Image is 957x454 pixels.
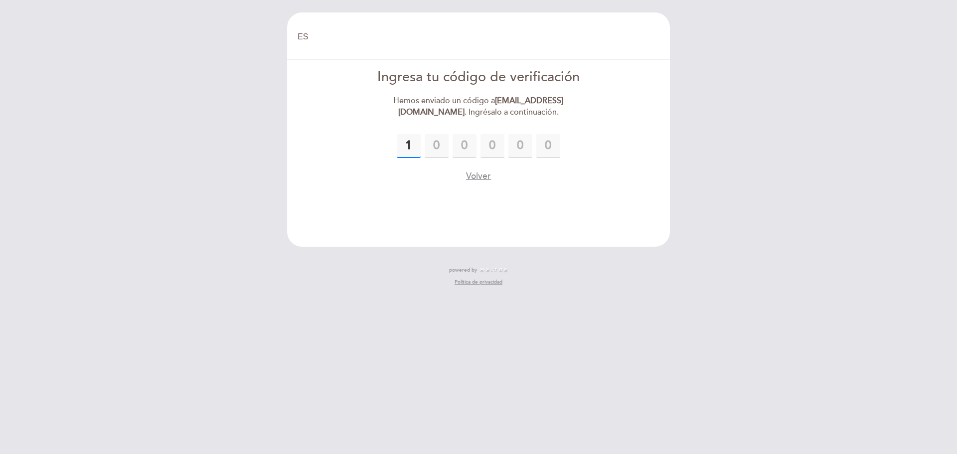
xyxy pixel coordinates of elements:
[449,267,477,274] span: powered by
[536,134,560,158] input: 0
[364,95,593,118] div: Hemos enviado un código a . Ingrésalo a continuación.
[480,134,504,158] input: 0
[398,96,564,117] strong: [EMAIL_ADDRESS][DOMAIN_NAME]
[455,279,502,286] a: Política de privacidad
[479,268,508,273] img: MEITRE
[508,134,532,158] input: 0
[449,267,508,274] a: powered by
[397,134,421,158] input: 0
[364,68,593,87] div: Ingresa tu código de verificación
[466,170,491,182] button: Volver
[453,134,477,158] input: 0
[425,134,449,158] input: 0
